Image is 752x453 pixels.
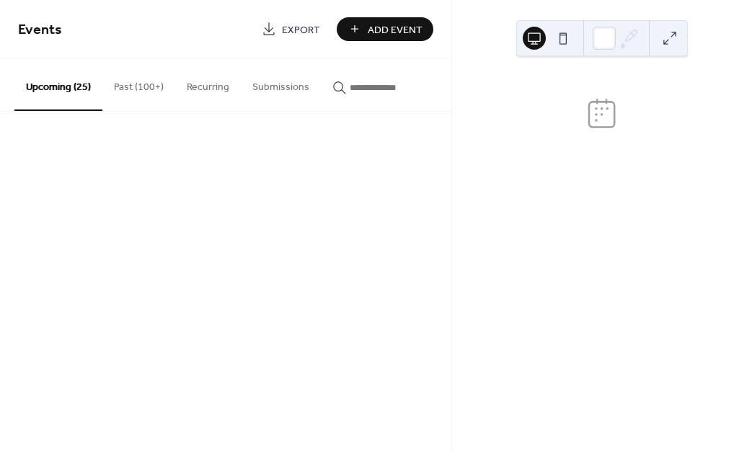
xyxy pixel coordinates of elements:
[368,22,423,37] span: Add Event
[282,22,320,37] span: Export
[14,58,102,111] button: Upcoming (25)
[18,16,62,44] span: Events
[337,17,433,41] button: Add Event
[251,17,331,41] a: Export
[102,58,175,109] button: Past (100+)
[175,58,241,109] button: Recurring
[241,58,321,109] button: Submissions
